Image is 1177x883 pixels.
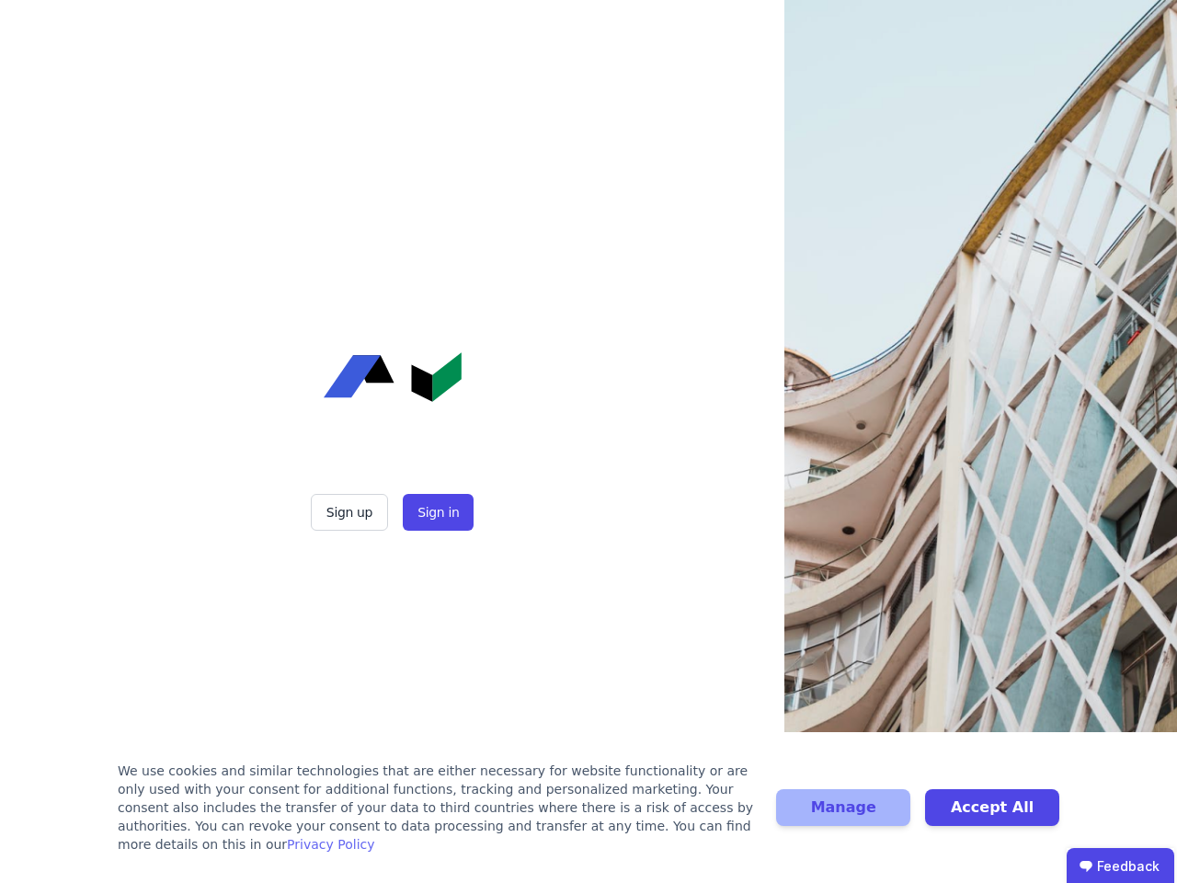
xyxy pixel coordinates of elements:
button: Accept All [925,789,1059,826]
a: Privacy Policy [287,837,374,852]
button: Manage [776,789,910,826]
button: Sign in [403,494,474,531]
div: We use cookies and similar technologies that are either necessary for website functionality or ar... [118,762,754,854]
img: Concular [324,352,462,402]
button: Sign up [311,494,388,531]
